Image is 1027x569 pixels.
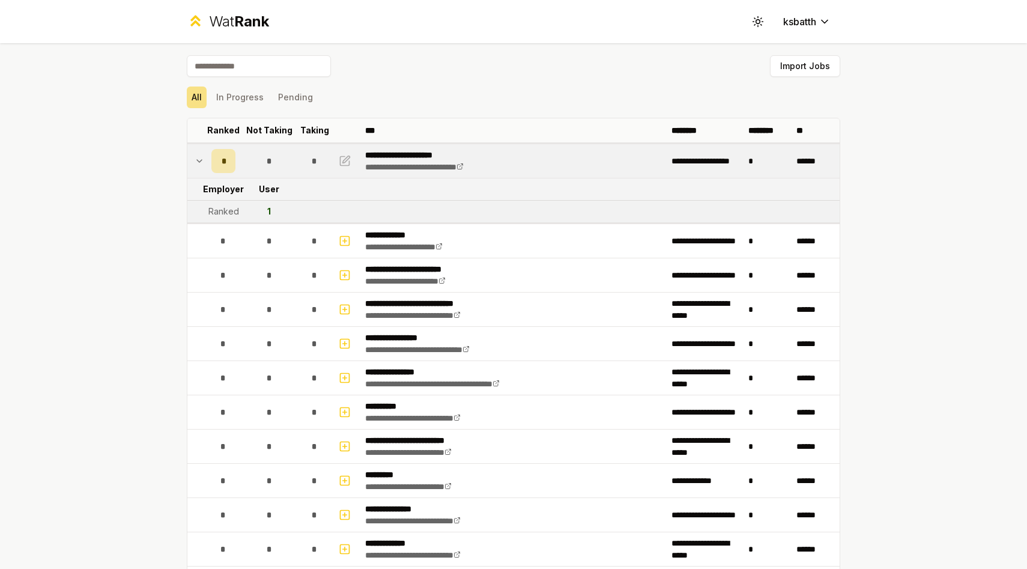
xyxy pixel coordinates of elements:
[207,124,240,136] p: Ranked
[267,205,271,218] div: 1
[234,13,269,30] span: Rank
[783,14,816,29] span: ksbatth
[187,87,207,108] button: All
[207,178,240,200] td: Employer
[273,87,318,108] button: Pending
[770,55,840,77] button: Import Jobs
[240,178,298,200] td: User
[300,124,329,136] p: Taking
[208,205,239,218] div: Ranked
[187,12,269,31] a: WatRank
[774,11,840,32] button: ksbatth
[246,124,292,136] p: Not Taking
[209,12,269,31] div: Wat
[211,87,268,108] button: In Progress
